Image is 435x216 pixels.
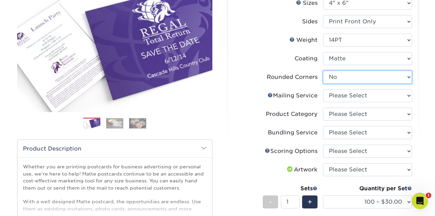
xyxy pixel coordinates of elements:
div: Sets [263,184,318,193]
div: Bundling Service [268,129,318,137]
div: Sides [302,17,318,26]
div: Coating [295,55,318,63]
div: Artwork [286,166,318,174]
div: Product Category [266,110,318,118]
div: Rounded Corners [267,73,318,81]
iframe: Intercom live chat [412,193,428,209]
img: Postcards 02 [106,118,123,129]
div: Mailing Service [268,92,318,100]
div: Quantity per Set [323,184,412,193]
div: Scoring Options [265,147,318,155]
span: - [269,197,272,207]
h2: Product Description [17,140,212,157]
img: Postcards 01 [83,118,100,130]
div: Weight [289,36,318,44]
span: 1 [426,193,431,198]
img: Postcards 03 [129,118,146,129]
span: + [308,197,312,207]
